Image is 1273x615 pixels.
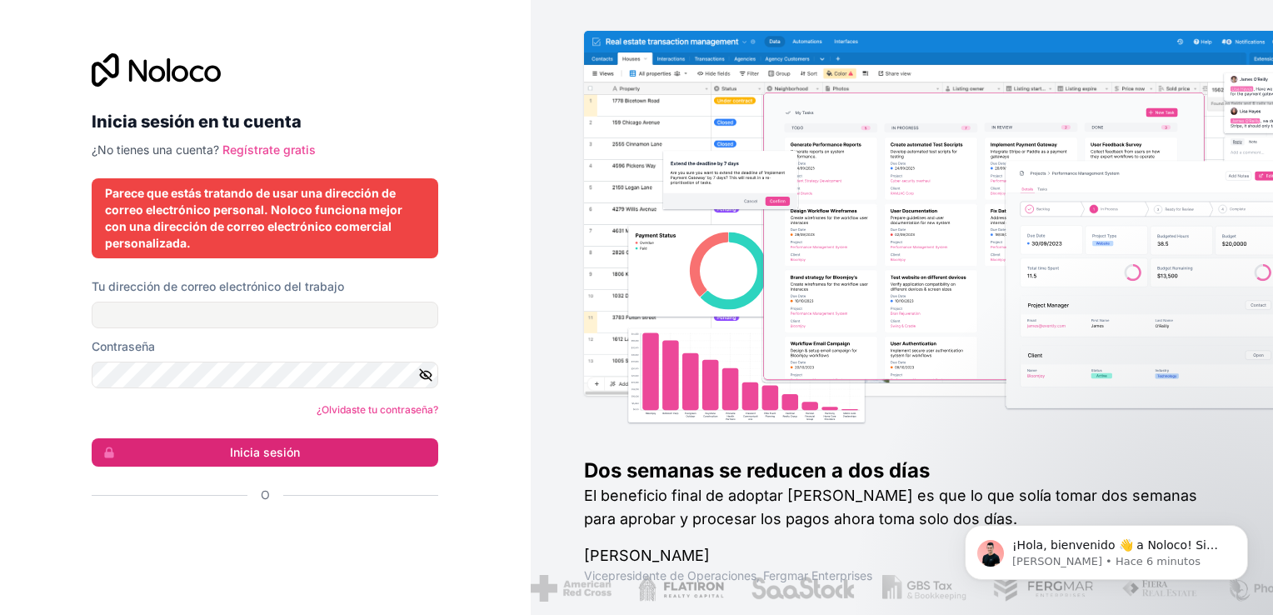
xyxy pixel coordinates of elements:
span: O [261,487,270,503]
a: Regístrate gratis [222,142,316,157]
h1: Dos semanas se reducen a dos días [584,457,1220,484]
h1: [PERSON_NAME] [584,544,1220,567]
h2: Inicia sesión en tu cuenta [92,107,438,137]
iframe: Sign in with Google Button [83,522,433,558]
input: Contraseña [92,362,438,388]
img: /activos/flatiron-C8eUkumj.png [638,575,725,602]
img: /activos/gbstax-C-GtDUiK.png [882,575,967,602]
input: Dirección de correo electrónico [92,302,438,328]
a: ¿Olvidaste tu contraseña? [317,403,438,416]
span: ¿No tienes una cuenta? [92,142,219,157]
iframe: Intercom notifications message [940,490,1273,607]
label: Contraseña [92,338,155,355]
img: /activos/saastock-C6Zbiodz.png [751,575,856,602]
button: Inicia sesión [92,438,438,467]
h2: El beneficio final de adoptar [PERSON_NAME] es que lo que solía tomar dos semanas para aprobar y ... [584,484,1220,531]
font: Inicia sesión [230,444,300,461]
label: Tu dirección de correo electrónico del trabajo [92,278,344,295]
img: /activos/american-red-cross-BAupjrZR.png [531,575,612,602]
div: Parece que estás tratando de usar una dirección de correo electrónico personal. Noloco funciona m... [105,185,425,252]
h1: Vicepresidente de Operaciones, Fergmar Enterprises [584,567,1220,584]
